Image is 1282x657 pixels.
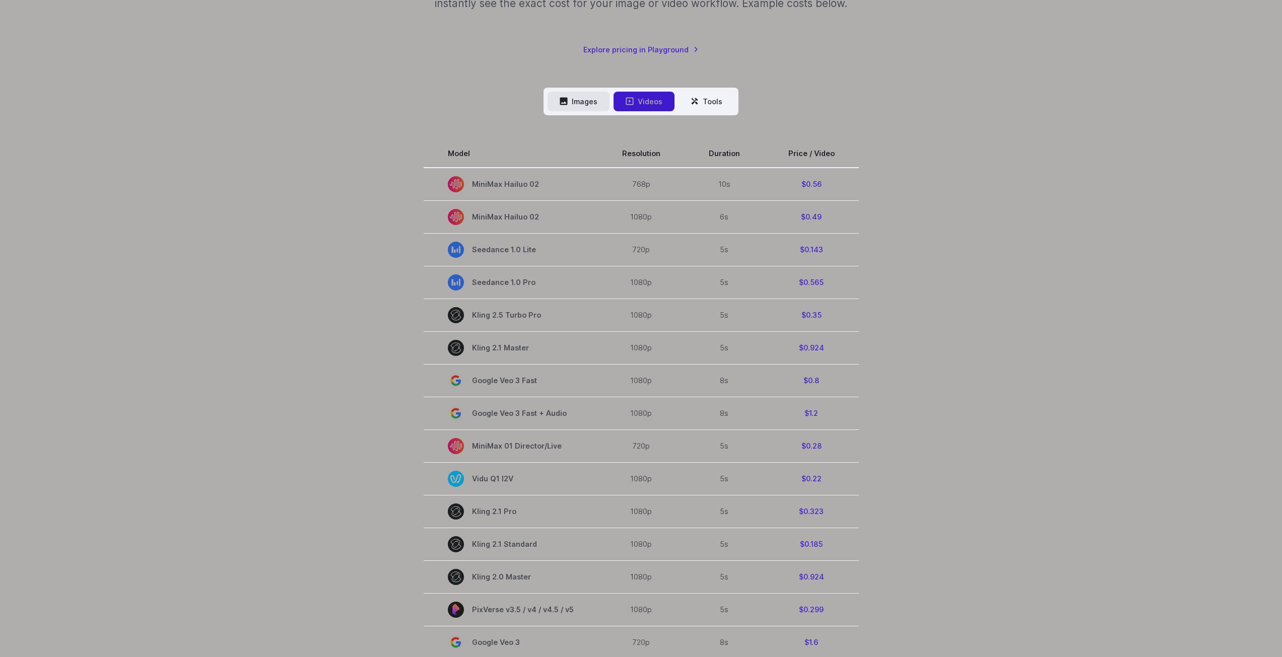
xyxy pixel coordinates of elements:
[764,364,859,397] td: $0.8
[583,44,699,55] a: Explore pricing in Playground
[685,139,764,168] th: Duration
[685,560,764,593] td: 5s
[598,233,685,266] td: 720p
[685,266,764,299] td: 5s
[448,503,574,520] span: Kling 2.1 Pro
[764,233,859,266] td: $0.143
[598,397,685,429] td: 1080p
[598,560,685,593] td: 1080p
[764,299,859,331] td: $0.35
[598,331,685,364] td: 1080p
[448,438,574,454] span: MiniMax 01 Director/Live
[764,139,859,168] th: Price / Video
[448,176,574,192] span: MiniMax Hailuo 02
[685,397,764,429] td: 8s
[764,429,859,462] td: $0.28
[764,200,859,233] td: $0.49
[598,528,685,560] td: 1080p
[598,299,685,331] td: 1080p
[685,200,764,233] td: 6s
[764,462,859,495] td: $0.22
[448,471,574,487] span: Vidu Q1 I2V
[448,373,574,389] span: Google Veo 3 Fast
[764,495,859,528] td: $0.323
[448,209,574,225] span: MiniMax Hailuo 02
[448,602,574,618] span: PixVerse v3.5 / v4 / v4.5 / v5
[764,331,859,364] td: $0.924
[685,462,764,495] td: 5s
[448,405,574,421] span: Google Veo 3 Fast + Audio
[424,139,598,168] th: Model
[685,168,764,201] td: 10s
[685,331,764,364] td: 5s
[764,266,859,299] td: $0.565
[685,364,764,397] td: 8s
[685,233,764,266] td: 5s
[685,299,764,331] td: 5s
[685,495,764,528] td: 5s
[448,242,574,258] span: Seedance 1.0 Lite
[598,593,685,626] td: 1080p
[685,429,764,462] td: 5s
[598,266,685,299] td: 1080p
[679,92,734,111] button: Tools
[448,536,574,552] span: Kling 2.1 Standard
[598,364,685,397] td: 1080p
[764,397,859,429] td: $1.2
[448,634,574,650] span: Google Veo 3
[448,340,574,356] span: Kling 2.1 Master
[764,593,859,626] td: $0.299
[764,168,859,201] td: $0.56
[448,274,574,290] span: Seedance 1.0 Pro
[598,495,685,528] td: 1080p
[764,560,859,593] td: $0.924
[614,92,674,111] button: Videos
[598,429,685,462] td: 720p
[598,200,685,233] td: 1080p
[598,139,685,168] th: Resolution
[685,593,764,626] td: 5s
[764,528,859,560] td: $0.185
[685,528,764,560] td: 5s
[548,92,610,111] button: Images
[598,168,685,201] td: 768p
[598,462,685,495] td: 1080p
[448,307,574,323] span: Kling 2.5 Turbo Pro
[448,569,574,585] span: Kling 2.0 Master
